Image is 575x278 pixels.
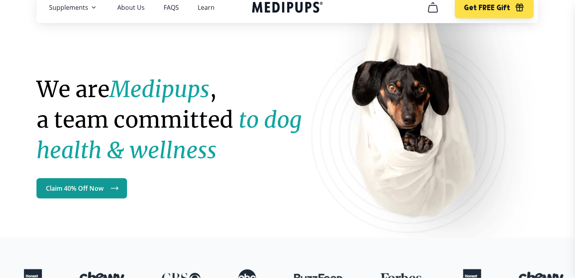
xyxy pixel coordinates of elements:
[109,76,209,103] strong: Medipups
[49,3,98,12] button: Supplements
[36,178,127,199] a: Claim 40% Off Now
[36,74,324,166] h1: We are , a team committed
[164,4,179,11] a: FAQS
[49,4,88,11] span: Supplements
[117,4,145,11] a: About Us
[198,4,215,11] a: Learn
[464,3,510,12] span: Get FREE Gift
